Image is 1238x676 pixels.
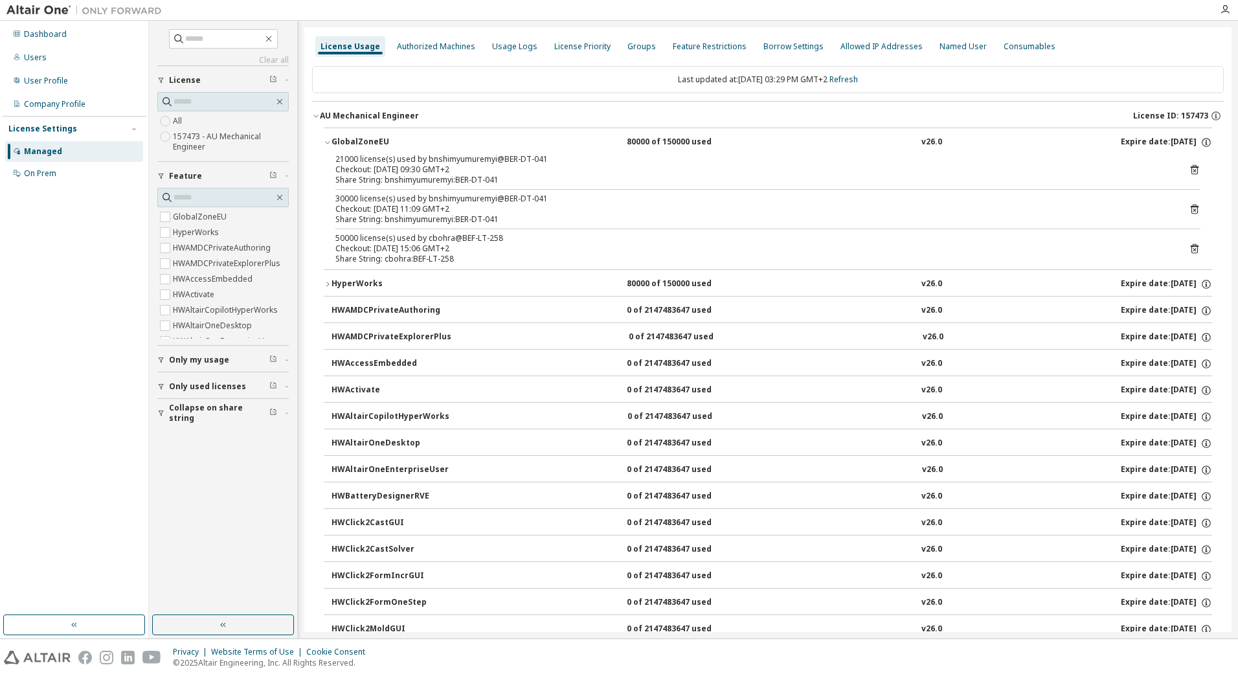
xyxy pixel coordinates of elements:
div: Expire date: [DATE] [1121,305,1212,317]
div: Share String: cbohra:BEF-LT-258 [335,254,1169,264]
div: Named User [940,41,987,52]
div: 30000 license(s) used by bnshimyumuremyi@BER-DT-041 [335,194,1169,204]
label: HWActivate [173,287,217,302]
div: Expire date: [DATE] [1121,411,1212,423]
div: v26.0 [921,385,942,396]
button: HWAltairOneDesktop0 of 2147483647 usedv26.0Expire date:[DATE] [332,429,1212,458]
div: HWClick2CastGUI [332,517,448,529]
div: Expire date: [DATE] [1121,570,1212,582]
div: HWClick2FormIncrGUI [332,570,448,582]
div: Checkout: [DATE] 15:06 GMT+2 [335,243,1169,254]
div: Expire date: [DATE] [1121,438,1212,449]
label: HWAMDCPrivateAuthoring [173,240,273,256]
div: Groups [627,41,656,52]
div: GlobalZoneEU [332,137,448,148]
label: HWAMDCPrivateExplorerPlus [173,256,283,271]
div: 80000 of 150000 used [627,137,743,148]
div: Users [24,52,47,63]
div: v26.0 [921,278,942,290]
button: HWAltairCopilotHyperWorks0 of 2147483647 usedv26.0Expire date:[DATE] [332,403,1212,431]
button: HWActivate0 of 2147483647 usedv26.0Expire date:[DATE] [332,376,1212,405]
div: Expire date: [DATE] [1121,137,1212,148]
a: Refresh [829,74,858,85]
div: HWAltairCopilotHyperWorks [332,411,449,423]
span: License ID: 157473 [1133,111,1208,121]
div: 0 of 2147483647 used [627,385,743,396]
img: linkedin.svg [121,651,135,664]
div: Expire date: [DATE] [1121,464,1212,476]
div: Expire date: [DATE] [1121,597,1212,609]
button: HWBatteryDesignerRVE0 of 2147483647 usedv26.0Expire date:[DATE] [332,482,1212,511]
div: HWAMDCPrivateAuthoring [332,305,448,317]
div: Website Terms of Use [211,647,306,657]
div: On Prem [24,168,56,179]
button: Collapse on share string [157,399,289,427]
div: 0 of 2147483647 used [627,305,743,317]
label: GlobalZoneEU [173,209,229,225]
div: v26.0 [923,332,943,343]
div: v26.0 [921,517,942,529]
div: HWBatteryDesignerRVE [332,491,448,502]
a: Clear all [157,55,289,65]
span: Clear filter [269,408,277,418]
div: License Settings [8,124,77,134]
button: Feature [157,162,289,190]
div: v26.0 [922,411,943,423]
div: Feature Restrictions [673,41,747,52]
div: v26.0 [921,491,942,502]
label: All [173,113,185,129]
span: Clear filter [269,381,277,392]
div: Privacy [173,647,211,657]
div: v26.0 [921,438,942,449]
div: HWClick2FormOneStep [332,597,448,609]
div: Managed [24,146,62,157]
button: Only used licenses [157,372,289,401]
div: Checkout: [DATE] 11:09 GMT+2 [335,204,1169,214]
div: License Usage [321,41,380,52]
div: Last updated at: [DATE] 03:29 PM GMT+2 [312,66,1224,93]
div: 0 of 2147483647 used [627,358,743,370]
div: Expire date: [DATE] [1121,385,1212,396]
button: License [157,66,289,95]
div: Dashboard [24,29,67,39]
span: Only my usage [169,355,229,365]
label: HWAccessEmbedded [173,271,255,287]
div: Expire date: [DATE] [1121,332,1212,343]
div: 0 of 2147483647 used [627,464,743,476]
div: License Priority [554,41,611,52]
div: Expire date: [DATE] [1121,517,1212,529]
img: Altair One [6,4,168,17]
img: youtube.svg [142,651,161,664]
div: HyperWorks [332,278,448,290]
div: 0 of 2147483647 used [627,624,743,635]
div: User Profile [24,76,68,86]
div: v26.0 [922,464,943,476]
p: © 2025 Altair Engineering, Inc. All Rights Reserved. [173,657,373,668]
div: Expire date: [DATE] [1121,491,1212,502]
div: Usage Logs [492,41,537,52]
div: HWActivate [332,385,448,396]
button: Only my usage [157,346,289,374]
span: Clear filter [269,75,277,85]
div: v26.0 [921,570,942,582]
button: HWAMDCPrivateExplorerPlus0 of 2147483647 usedv26.0Expire date:[DATE] [332,323,1212,352]
div: 21000 license(s) used by bnshimyumuremyi@BER-DT-041 [335,154,1169,164]
img: altair_logo.svg [4,651,71,664]
div: HWClick2CastSolver [332,544,448,556]
div: 0 of 2147483647 used [627,570,743,582]
div: Share String: bnshimyumuremyi:BER-DT-041 [335,214,1169,225]
button: GlobalZoneEU80000 of 150000 usedv26.0Expire date:[DATE] [324,128,1212,157]
div: HWAccessEmbedded [332,358,448,370]
span: Clear filter [269,355,277,365]
div: 0 of 2147483647 used [627,597,743,609]
div: Checkout: [DATE] 09:30 GMT+2 [335,164,1169,175]
div: Expire date: [DATE] [1121,624,1212,635]
span: Feature [169,171,202,181]
div: Expire date: [DATE] [1121,278,1212,290]
label: HyperWorks [173,225,221,240]
img: facebook.svg [78,651,92,664]
button: HWClick2MoldGUI0 of 2147483647 usedv26.0Expire date:[DATE] [332,615,1212,644]
div: 0 of 2147483647 used [627,491,743,502]
div: v26.0 [921,305,942,317]
div: Borrow Settings [763,41,824,52]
